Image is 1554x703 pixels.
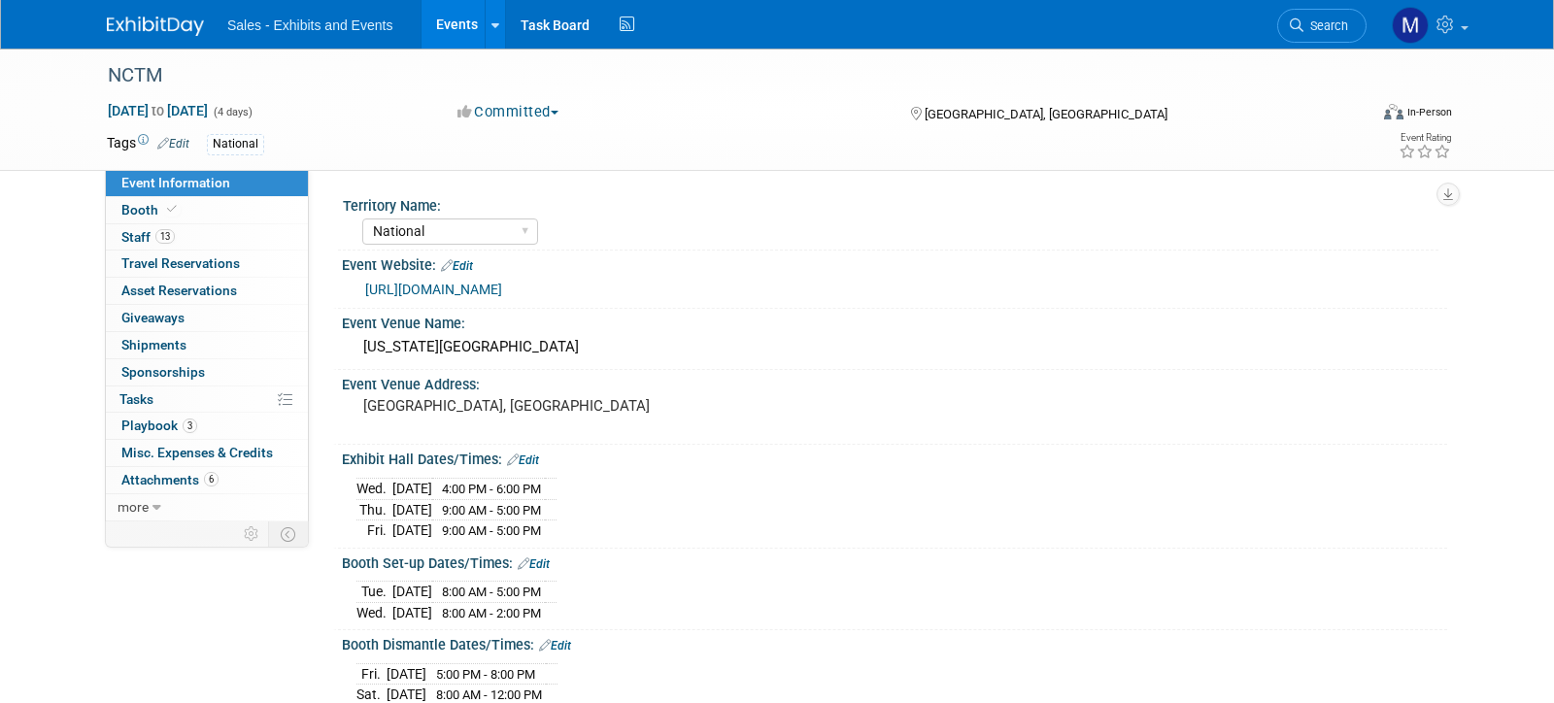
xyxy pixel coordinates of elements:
td: Tue. [356,582,392,603]
div: Event Venue Name: [342,309,1447,333]
td: [DATE] [392,602,432,622]
span: Tasks [119,391,153,407]
span: 3 [183,418,197,433]
span: (4 days) [212,106,253,118]
div: Event Venue Address: [342,370,1447,394]
span: 4:00 PM - 6:00 PM [442,482,541,496]
span: Travel Reservations [121,255,240,271]
pre: [GEOGRAPHIC_DATA], [GEOGRAPHIC_DATA] [363,397,781,415]
td: Personalize Event Tab Strip [235,521,269,547]
div: [US_STATE][GEOGRAPHIC_DATA] [356,332,1433,362]
div: In-Person [1406,105,1452,119]
div: Territory Name: [343,191,1438,216]
span: Booth [121,202,181,218]
span: 9:00 AM - 5:00 PM [442,503,541,518]
div: Exhibit Hall Dates/Times: [342,445,1447,470]
div: Event Format [1252,101,1452,130]
span: 8:00 AM - 12:00 PM [436,687,542,702]
div: Event Rating [1399,133,1451,143]
span: more [118,499,149,515]
img: ExhibitDay [107,17,204,36]
a: [URL][DOMAIN_NAME] [365,282,502,297]
span: to [149,103,167,118]
a: Tasks [106,386,308,413]
a: Staff13 [106,224,308,251]
td: Thu. [356,499,392,520]
span: Attachments [121,472,219,487]
td: Wed. [356,602,392,622]
a: Misc. Expenses & Credits [106,440,308,466]
span: Playbook [121,418,197,433]
button: Committed [451,102,566,122]
td: [DATE] [392,499,432,520]
a: Booth [106,197,308,223]
span: [GEOGRAPHIC_DATA], [GEOGRAPHIC_DATA] [925,107,1167,121]
span: Misc. Expenses & Credits [121,445,273,460]
a: Edit [507,453,539,467]
span: 8:00 AM - 5:00 PM [442,585,541,599]
div: National [207,134,264,154]
div: Event Website: [342,251,1447,276]
span: 9:00 AM - 5:00 PM [442,523,541,538]
td: Wed. [356,478,392,499]
span: Giveaways [121,310,185,325]
td: Fri. [356,663,387,685]
a: Asset Reservations [106,278,308,304]
span: Asset Reservations [121,283,237,298]
span: 5:00 PM - 8:00 PM [436,667,535,682]
img: Format-Inperson.png [1384,104,1403,119]
span: [DATE] [DATE] [107,102,209,119]
div: NCTM [101,58,1337,93]
td: Toggle Event Tabs [269,521,309,547]
span: 8:00 AM - 2:00 PM [442,606,541,620]
i: Booth reservation complete [167,204,177,215]
td: [DATE] [387,663,426,685]
div: Booth Set-up Dates/Times: [342,549,1447,574]
span: Sponsorships [121,364,205,380]
span: Search [1303,18,1348,33]
td: Fri. [356,520,392,541]
td: Tags [107,133,189,155]
span: 13 [155,229,175,244]
span: Sales - Exhibits and Events [227,17,392,33]
td: [DATE] [392,582,432,603]
a: Edit [539,639,571,653]
a: Edit [518,557,550,571]
a: Attachments6 [106,467,308,493]
a: Sponsorships [106,359,308,385]
a: Giveaways [106,305,308,331]
td: [DATE] [392,478,432,499]
a: Search [1277,9,1367,43]
a: Playbook3 [106,413,308,439]
span: Event Information [121,175,230,190]
a: Shipments [106,332,308,358]
a: more [106,494,308,520]
a: Edit [157,137,189,151]
td: [DATE] [392,520,432,541]
a: Event Information [106,170,308,196]
span: Staff [121,229,175,245]
div: Booth Dismantle Dates/Times: [342,630,1447,655]
span: Shipments [121,337,186,352]
a: Edit [441,259,473,273]
span: 6 [204,472,219,486]
a: Travel Reservations [106,251,308,277]
img: Megan Hunter [1392,7,1429,44]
